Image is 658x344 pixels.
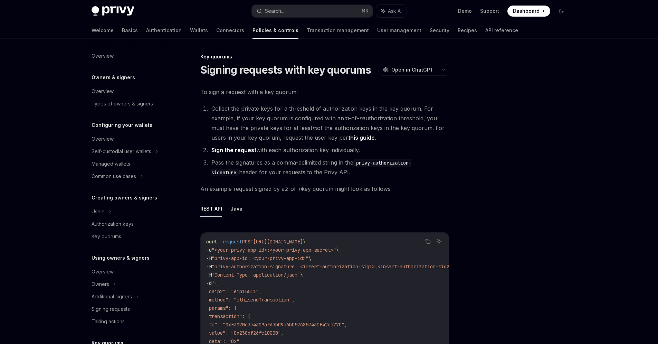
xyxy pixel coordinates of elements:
[122,22,138,39] a: Basics
[230,201,242,217] button: Java
[206,305,237,311] span: "params": {
[206,255,212,261] span: -H
[92,160,130,168] div: Managed wallets
[361,8,369,14] span: ⌘ K
[423,237,432,246] button: Copy the contents from the code block
[92,268,114,276] div: Overview
[200,87,449,97] span: To sign a request with a key quorum:
[216,22,244,39] a: Connectors
[303,239,306,245] span: \
[377,22,421,39] a: User management
[92,317,125,326] div: Taking actions
[206,322,347,328] span: "to": "0xE3070d3e4309afA3bC9a6b057685743CF42da77C",
[344,115,349,122] em: m
[86,85,174,97] a: Overview
[92,135,114,143] div: Overview
[212,247,336,253] span: "<your-privy-app-id>:<your-privy-app-secret>"
[92,52,114,60] div: Overview
[430,22,449,39] a: Security
[92,172,136,180] div: Common use cases
[458,22,477,39] a: Recipes
[211,147,256,154] a: Sign the request
[252,22,298,39] a: Policies & controls
[200,184,449,194] span: An example request signed by a -of- key quorum might look as follows
[206,280,212,286] span: -d
[206,272,212,278] span: -H
[86,266,174,278] a: Overview
[86,50,174,62] a: Overview
[190,22,208,39] a: Wallets
[206,263,212,270] span: -H
[92,121,152,129] h5: Configuring your wallets
[206,313,250,319] span: "transaction": {
[212,263,455,270] span: "privy-authorization-signature: <insert-authorization-sig1>,<insert-authorization-sig2>"
[307,22,369,39] a: Transaction management
[253,239,303,245] span: [URL][DOMAIN_NAME]
[379,64,438,76] button: Open in ChatGPT
[92,87,114,95] div: Overview
[212,272,300,278] span: 'Content-Type: application/json'
[507,6,550,17] a: Dashboard
[206,288,261,295] span: "caip2": "eip155:1",
[206,330,284,336] span: "value": "0x2386f26fc10000",
[92,147,151,156] div: Self-custodial user wallets
[92,22,114,39] a: Welcome
[212,280,217,286] span: '{
[435,237,444,246] button: Ask AI
[86,133,174,145] a: Overview
[391,66,433,73] span: Open in ChatGPT
[513,8,540,15] span: Dashboard
[376,5,407,17] button: Ask AI
[480,8,499,15] a: Support
[265,7,284,15] div: Search...
[92,292,132,301] div: Additional signers
[92,280,109,288] div: Owners
[200,64,371,76] h1: Signing requests with key quorums
[92,100,153,108] div: Types of owners & signers
[308,255,311,261] span: \
[285,185,288,192] em: 2
[92,194,157,202] h5: Creating owners & signers
[92,305,130,313] div: Signing requests
[348,134,375,141] a: this guide
[92,232,121,241] div: Key quorums
[298,185,302,192] em: n
[200,201,222,217] button: REST API
[206,239,217,245] span: curl
[312,124,317,131] em: m
[86,218,174,230] a: Authorization keys
[388,8,402,15] span: Ask AI
[458,8,472,15] a: Demo
[206,247,212,253] span: -u
[92,207,105,216] div: Users
[359,115,362,122] em: n
[200,53,449,60] div: Key quorums
[92,220,134,228] div: Authorization keys
[86,97,174,110] a: Types of owners & signers
[209,158,449,177] li: Pass the signatures as a comma-delimited string in the header for your requests to the Privy API.
[92,6,134,16] img: dark logo
[556,6,567,17] button: Toggle dark mode
[336,247,339,253] span: \
[485,22,518,39] a: API reference
[209,145,449,155] li: with each authorization key individually.
[86,158,174,170] a: Managed wallets
[252,5,373,17] button: Search...⌘K
[146,22,182,39] a: Authentication
[300,272,303,278] span: \
[86,315,174,328] a: Taking actions
[86,303,174,315] a: Signing requests
[92,73,135,82] h5: Owners & signers
[242,239,253,245] span: POST
[86,230,174,243] a: Key quorums
[206,297,295,303] span: "method": "eth_sendTransaction",
[209,104,449,142] li: Collect the private keys for a threshold of authorization keys in the key quorum. For example, if...
[92,254,150,262] h5: Using owners & signers
[217,239,242,245] span: --request
[212,255,308,261] span: "privy-app-id: <your-privy-app-id>"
